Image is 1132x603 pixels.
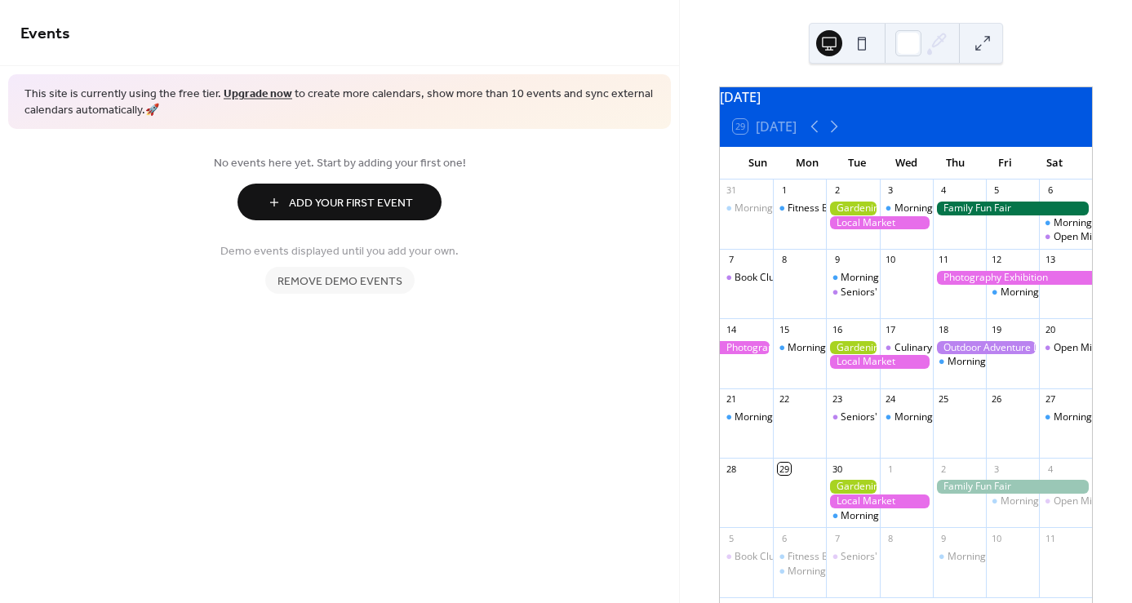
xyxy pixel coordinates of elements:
[720,87,1092,107] div: [DATE]
[1039,494,1092,508] div: Open Mic Night
[938,463,950,475] div: 2
[841,286,926,299] div: Seniors' Social Tea
[725,393,737,406] div: 21
[831,254,843,266] div: 9
[991,254,1003,266] div: 12
[788,202,868,215] div: Fitness Bootcamp
[841,550,926,564] div: Seniors' Social Tea
[938,393,950,406] div: 25
[773,565,826,579] div: Morning Yoga Bliss
[1044,463,1056,475] div: 4
[938,184,950,197] div: 4
[220,243,459,260] span: Demo events displayed until you add your own.
[895,341,998,355] div: Culinary Cooking Class
[720,341,773,355] div: Photography Exhibition
[933,341,1039,355] div: Outdoor Adventure Day
[773,550,826,564] div: Fitness Bootcamp
[826,410,879,424] div: Seniors' Social Tea
[826,494,932,508] div: Local Market
[1044,323,1056,335] div: 20
[1054,230,1124,244] div: Open Mic Night
[826,341,879,355] div: Gardening Workshop
[885,393,897,406] div: 24
[991,323,1003,335] div: 19
[938,254,950,266] div: 11
[991,393,1003,406] div: 26
[831,463,843,475] div: 30
[933,480,1092,494] div: Family Fun Fair
[948,355,1035,369] div: Morning Yoga Bliss
[938,532,950,544] div: 9
[1029,147,1079,180] div: Sat
[826,550,879,564] div: Seniors' Social Tea
[725,184,737,197] div: 31
[735,550,828,564] div: Book Club Gathering
[885,323,897,335] div: 17
[933,271,1092,285] div: Photography Exhibition
[1044,184,1056,197] div: 6
[930,147,980,180] div: Thu
[885,463,897,475] div: 1
[788,565,875,579] div: Morning Yoga Bliss
[841,410,926,424] div: Seniors' Social Tea
[24,86,655,118] span: This site is currently using the free tier. to create more calendars, show more than 10 events an...
[885,184,897,197] div: 3
[826,202,879,215] div: Gardening Workshop
[1039,341,1092,355] div: Open Mic Night
[1044,393,1056,406] div: 27
[778,532,790,544] div: 6
[895,202,982,215] div: Morning Yoga Bliss
[778,393,790,406] div: 22
[735,271,828,285] div: Book Club Gathering
[880,341,933,355] div: Culinary Cooking Class
[788,341,875,355] div: Morning Yoga Bliss
[720,202,773,215] div: Morning Yoga Bliss
[773,341,826,355] div: Morning Yoga Bliss
[831,532,843,544] div: 7
[735,410,822,424] div: Morning Yoga Bliss
[826,509,879,523] div: Morning Yoga Bliss
[778,463,790,475] div: 29
[826,480,879,494] div: Gardening Workshop
[841,509,928,523] div: Morning Yoga Bliss
[720,410,773,424] div: Morning Yoga Bliss
[1044,254,1056,266] div: 13
[986,286,1039,299] div: Morning Yoga Bliss
[826,216,932,230] div: Local Market
[265,267,415,294] button: Remove demo events
[933,550,986,564] div: Morning Yoga Bliss
[991,532,1003,544] div: 10
[720,550,773,564] div: Book Club Gathering
[1039,216,1092,230] div: Morning Yoga Bliss
[881,147,931,180] div: Wed
[773,202,826,215] div: Fitness Bootcamp
[938,323,950,335] div: 18
[725,463,737,475] div: 28
[885,254,897,266] div: 10
[980,147,1030,180] div: Fri
[778,254,790,266] div: 8
[841,271,928,285] div: Morning Yoga Bliss
[880,410,933,424] div: Morning Yoga Bliss
[20,184,659,220] a: Add Your First Event
[1054,341,1124,355] div: Open Mic Night
[832,147,881,180] div: Tue
[725,254,737,266] div: 7
[880,202,933,215] div: Morning Yoga Bliss
[725,323,737,335] div: 14
[289,195,413,212] span: Add Your First Event
[991,463,1003,475] div: 3
[826,286,879,299] div: Seniors' Social Tea
[948,550,1035,564] div: Morning Yoga Bliss
[933,202,1092,215] div: Family Fun Fair
[895,410,982,424] div: Morning Yoga Bliss
[991,184,1003,197] div: 5
[735,202,822,215] div: Morning Yoga Bliss
[788,550,868,564] div: Fitness Bootcamp
[933,355,986,369] div: Morning Yoga Bliss
[733,147,783,180] div: Sun
[1039,410,1092,424] div: Morning Yoga Bliss
[20,18,70,50] span: Events
[720,271,773,285] div: Book Club Gathering
[826,355,932,369] div: Local Market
